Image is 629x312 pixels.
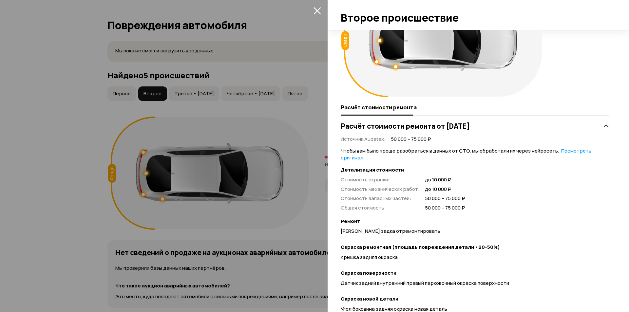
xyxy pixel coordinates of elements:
[312,5,322,16] button: закрыть
[341,244,609,251] strong: Окраска ремонтная (площадь повреждения детали <20-50%)
[341,136,386,142] span: Источник Audatex :
[341,270,609,277] strong: Окраска поверхности
[341,31,349,50] div: Сзади
[341,147,591,161] a: Посмотреть оригинал
[341,122,470,130] h3: Расчёт стоимости ремонта от [DATE]
[425,195,465,202] span: 50 000 – 75 000 ₽
[341,218,609,225] strong: Ремонт
[341,167,609,174] strong: Детализация стоимости
[341,195,411,202] span: Стоимость запасных частей :
[341,254,398,261] span: Крышка задняя окраска
[341,228,440,234] span: [PERSON_NAME] задка отремонтировать
[341,104,417,111] span: Расчёт стоимости ремонта
[391,136,431,143] span: 50 000 – 75 000 ₽
[341,204,386,211] span: Общая стоимость :
[341,176,390,183] span: Стоимость окраски :
[425,205,465,211] span: 50 000 – 75 000 ₽
[341,296,609,303] strong: Окраска новой детали
[341,147,591,161] span: Чтобы вам было проще разобраться в данных от СТО, мы обработали их через нейросеть.
[341,280,509,286] span: Датчик задний внутренний правый парковочный окраска поверхности
[425,186,465,193] span: до 10 000 ₽
[425,176,465,183] span: до 10 000 ₽
[341,186,420,193] span: Стоимость механических работ :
